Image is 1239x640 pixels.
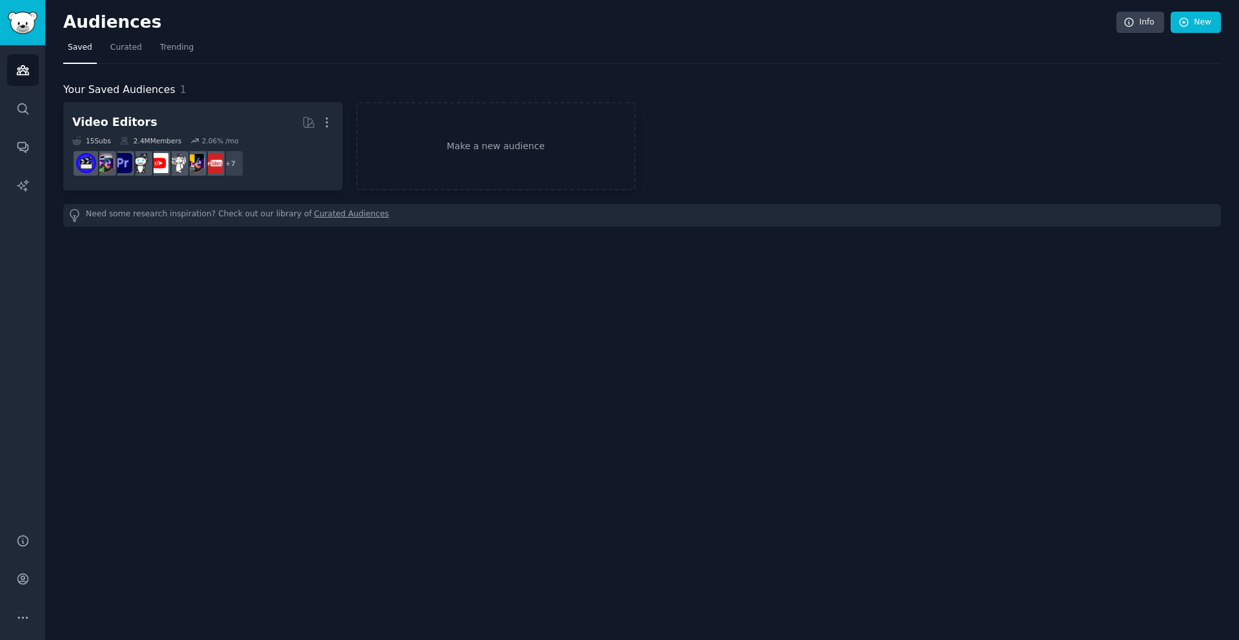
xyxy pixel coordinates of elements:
[120,136,181,145] div: 2.4M Members
[76,153,96,173] img: VideoEditors
[63,12,1116,33] h2: Audiences
[166,153,186,173] img: videography
[112,153,132,173] img: premiere
[185,153,205,173] img: VideoEditing
[72,136,111,145] div: 15 Sub s
[63,37,97,64] a: Saved
[1116,12,1164,34] a: Info
[356,102,636,191] a: Make a new audience
[72,114,157,130] div: Video Editors
[148,153,168,173] img: youtubers
[202,136,239,145] div: 2.06 % /mo
[130,153,150,173] img: gopro
[217,150,244,177] div: + 7
[160,42,194,54] span: Trending
[8,12,37,34] img: GummySearch logo
[156,37,198,64] a: Trending
[1171,12,1221,34] a: New
[106,37,146,64] a: Curated
[203,153,223,173] img: NewTubers
[110,42,142,54] span: Curated
[63,102,343,191] a: Video Editors15Subs2.4MMembers2.06% /mo+7NewTubersVideoEditingvideographyyoutubersgopropremiereed...
[63,82,176,98] span: Your Saved Audiences
[314,209,389,222] a: Curated Audiences
[180,83,186,96] span: 1
[68,42,92,54] span: Saved
[63,204,1221,227] div: Need some research inspiration? Check out our library of
[94,153,114,173] img: editors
